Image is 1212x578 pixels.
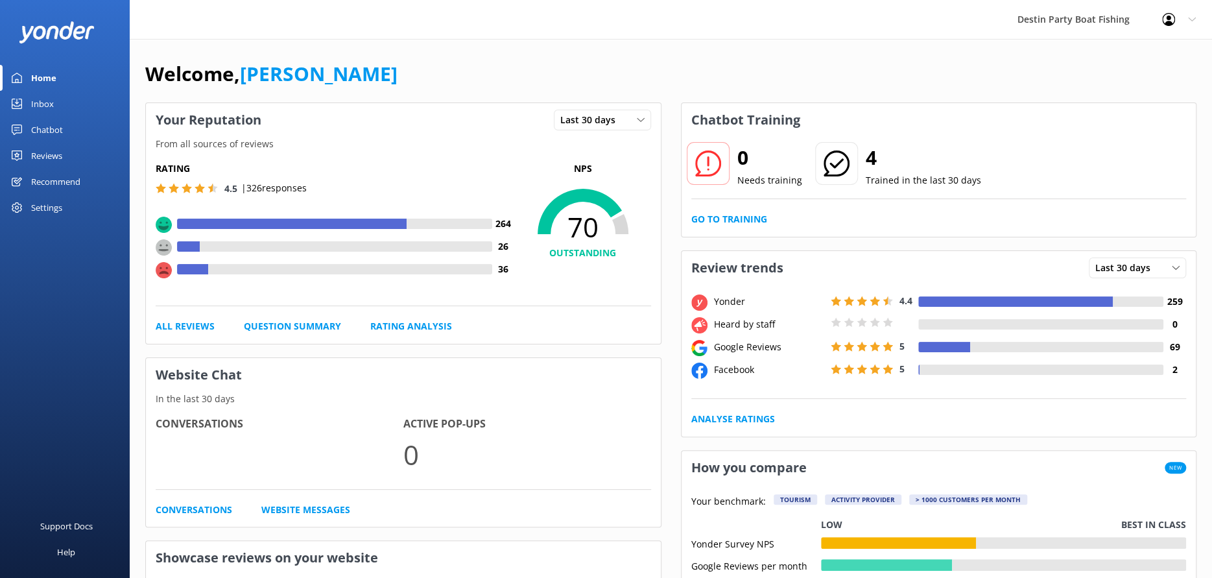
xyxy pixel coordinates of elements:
[899,295,912,307] span: 4.4
[682,251,793,285] h3: Review trends
[244,319,341,333] a: Question Summary
[691,537,821,549] div: Yonder Survey NPS
[711,317,827,331] div: Heard by staff
[899,363,905,375] span: 5
[711,340,827,354] div: Google Reviews
[156,416,403,433] h4: Conversations
[403,433,651,476] p: 0
[866,142,981,173] h2: 4
[866,173,981,187] p: Trained in the last 30 days
[31,117,63,143] div: Chatbot
[492,262,515,276] h4: 36
[1095,261,1158,275] span: Last 30 days
[31,169,80,195] div: Recommend
[515,162,651,176] p: NPS
[146,137,661,151] p: From all sources of reviews
[31,195,62,221] div: Settings
[40,513,93,539] div: Support Docs
[682,103,810,137] h3: Chatbot Training
[515,211,651,243] span: 70
[774,494,817,505] div: Tourism
[492,239,515,254] h4: 26
[261,503,350,517] a: Website Messages
[691,559,821,571] div: Google Reviews per month
[560,113,623,127] span: Last 30 days
[682,451,816,485] h3: How you compare
[711,295,827,309] div: Yonder
[691,212,767,226] a: Go to Training
[909,494,1027,505] div: > 1000 customers per month
[403,416,651,433] h4: Active Pop-ups
[241,181,307,195] p: | 326 responses
[240,60,398,87] a: [PERSON_NAME]
[1163,317,1186,331] h4: 0
[146,103,271,137] h3: Your Reputation
[145,58,398,90] h1: Welcome,
[31,143,62,169] div: Reviews
[146,392,661,406] p: In the last 30 days
[146,541,661,575] h3: Showcase reviews on your website
[57,539,75,565] div: Help
[737,142,802,173] h2: 0
[737,173,802,187] p: Needs training
[31,91,54,117] div: Inbox
[515,246,651,260] h4: OUTSTANDING
[821,518,842,532] p: Low
[1121,518,1186,532] p: Best in class
[825,494,901,505] div: Activity Provider
[691,494,766,510] p: Your benchmark:
[899,340,905,352] span: 5
[1165,462,1186,474] span: New
[146,358,661,392] h3: Website Chat
[711,363,827,377] div: Facebook
[156,162,515,176] h5: Rating
[1163,340,1186,354] h4: 69
[492,217,515,231] h4: 264
[19,21,94,43] img: yonder-white-logo.png
[1163,363,1186,377] h4: 2
[31,65,56,91] div: Home
[370,319,452,333] a: Rating Analysis
[156,503,232,517] a: Conversations
[1163,295,1186,309] h4: 259
[224,182,237,195] span: 4.5
[691,412,775,426] a: Analyse Ratings
[156,319,215,333] a: All Reviews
